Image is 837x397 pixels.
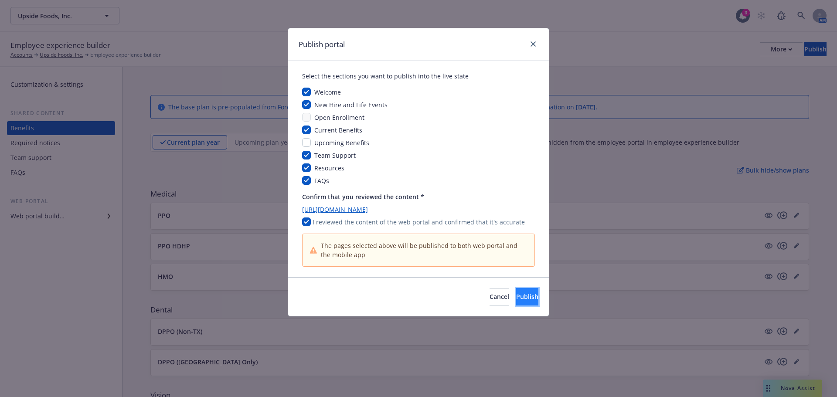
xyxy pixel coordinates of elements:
[314,176,329,185] span: FAQs
[516,292,538,301] span: Publish
[313,217,525,227] p: I reviewed the content of the web portal and confirmed that it's accurate
[314,151,356,159] span: Team Support
[302,205,535,214] a: [URL][DOMAIN_NAME]
[314,101,388,109] span: New Hire and Life Events
[302,192,535,201] p: Confirm that you reviewed the content *
[516,288,538,305] button: Publish
[528,39,538,49] a: close
[302,71,535,81] div: Select the sections you want to publish into the live state
[299,39,345,50] h1: Publish portal
[321,241,527,259] span: The pages selected above will be published to both web portal and the mobile app
[314,113,364,122] span: Open Enrollment
[314,139,369,147] span: Upcoming Benefits
[314,164,344,172] span: Resources
[490,288,509,305] button: Cancel
[314,88,341,96] span: Welcome
[314,126,362,134] span: Current Benefits
[490,292,509,301] span: Cancel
